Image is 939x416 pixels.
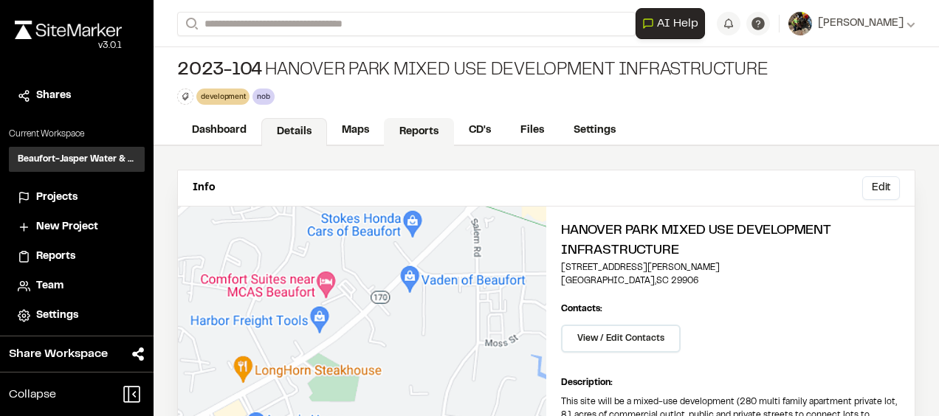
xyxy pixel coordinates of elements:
span: New Project [36,219,98,235]
p: [GEOGRAPHIC_DATA] , SC 29906 [561,274,900,288]
h3: Beaufort-Jasper Water & Sewer Authority [18,153,136,166]
p: Current Workspace [9,128,145,141]
button: Edit [862,176,900,200]
div: development [196,89,250,104]
a: Details [261,118,327,146]
div: Open AI Assistant [636,8,711,39]
p: Info [193,180,215,196]
a: Team [18,278,136,294]
a: New Project [18,219,136,235]
a: Shares [18,88,136,104]
div: Oh geez...please don't... [15,39,122,52]
span: 2023-104 [177,59,262,83]
button: Search [177,12,204,36]
a: Maps [327,117,384,145]
a: Settings [18,308,136,324]
span: Share Workspace [9,345,108,363]
a: Projects [18,190,136,206]
span: Shares [36,88,71,104]
span: AI Help [657,15,698,32]
a: Dashboard [177,117,261,145]
a: Files [506,117,559,145]
a: Settings [559,117,630,145]
a: Reports [18,249,136,265]
button: Open AI Assistant [636,8,705,39]
a: Reports [384,118,454,146]
span: Settings [36,308,78,324]
p: Description: [561,376,900,389]
a: CD's [454,117,506,145]
span: Collapse [9,386,56,403]
button: View / Edit Contacts [561,325,681,353]
div: Hanover Park Mixed Use Development Infrastructure [177,59,768,83]
button: Edit Tags [177,89,193,105]
button: [PERSON_NAME] [788,12,915,35]
div: nob [252,89,274,104]
p: Contacts: [561,302,602,316]
h2: Hanover Park Mixed Use Development Infrastructure [561,221,900,261]
span: Projects [36,190,78,206]
img: rebrand.png [15,21,122,39]
span: [PERSON_NAME] [818,15,904,32]
img: User [788,12,812,35]
p: [STREET_ADDRESS][PERSON_NAME] [561,261,900,274]
span: Team [36,278,63,294]
span: Reports [36,249,75,265]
